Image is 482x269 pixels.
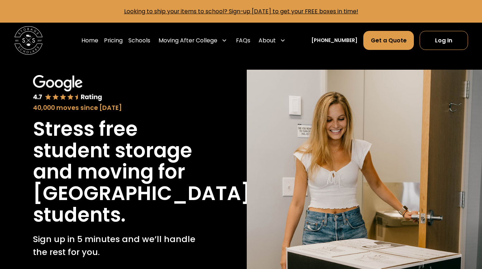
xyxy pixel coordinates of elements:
[124,7,358,15] a: Looking to ship your items to school? Sign-up [DATE] to get your FREE boxes in time!
[420,31,468,50] a: Log In
[236,31,250,50] a: FAQs
[259,36,276,45] div: About
[33,233,203,258] p: Sign up in 5 minutes and we’ll handle the rest for you.
[33,119,203,183] h1: Stress free student storage and moving for
[104,31,123,50] a: Pricing
[81,31,98,50] a: Home
[311,37,358,44] a: [PHONE_NUMBER]
[363,31,414,50] a: Get a Quote
[33,75,103,102] img: Google 4.7 star rating
[33,103,203,113] div: 40,000 moves since [DATE]
[14,26,43,55] img: Storage Scholars main logo
[159,36,217,45] div: Moving After College
[128,31,150,50] a: Schools
[33,204,126,226] h1: students.
[33,183,251,204] h1: [GEOGRAPHIC_DATA]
